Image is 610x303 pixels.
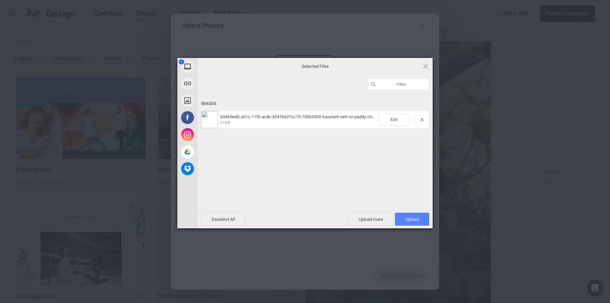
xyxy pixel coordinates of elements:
[177,75,259,92] div: Link (URL)
[220,120,230,125] span: 61KB
[7,7,21,21] button: Menu
[201,213,245,226] span: Deselect All
[395,213,429,226] span: Upload
[201,111,218,128] img: dea0f113-8075-4099-95e3-f163956ef593
[177,126,259,143] div: Instagram
[220,114,450,119] span: 63465ed0-a01c-11f0-ac8c-bf476637cc19-70065300-luxuriant-vert-riz-paddy-champ-avec-l-eau-canaux-gr...
[475,256,508,268] p: View Details
[177,109,259,126] div: Facebook
[201,97,429,110] div: Images
[475,256,508,285] a: View Details
[422,62,429,70] span: Click here or hit ESC to close picker
[348,213,394,226] span: Upload more
[247,63,383,69] span: Selected Files
[405,217,419,222] span: Upload
[177,58,259,75] div: My Device
[379,114,409,126] span: Edit
[177,143,259,160] div: Google Drive
[177,160,259,177] div: Dropbox
[368,78,429,90] input: Filter
[218,114,379,125] span: 63465ed0-a01c-11f0-ac8c-bf476637cc19-70065300-luxuriant-vert-riz-paddy-champ-avec-l-eau-canaux-gr...
[177,92,259,109] div: Unsplash
[179,59,184,64] span: 1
